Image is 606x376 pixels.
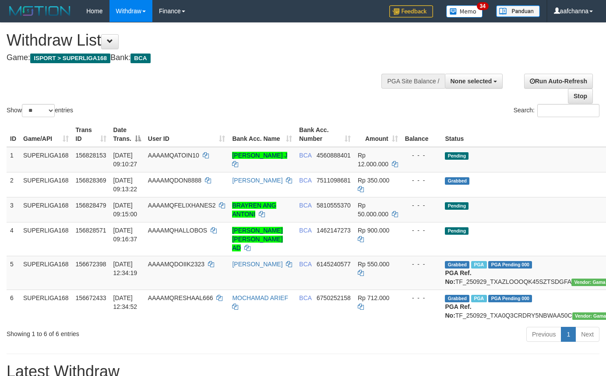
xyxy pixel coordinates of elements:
b: PGA Ref. No: [445,269,471,285]
span: [DATE] 09:10:27 [113,152,137,168]
span: AAAAMQFELIXHANES2 [148,202,216,209]
span: Copy 1462147273 to clipboard [317,227,351,234]
span: Marked by aafsoycanthlai [471,295,486,302]
span: 156672433 [76,294,106,301]
span: Grabbed [445,295,469,302]
span: [DATE] 09:15:00 [113,202,137,218]
span: 34 [477,2,489,10]
td: SUPERLIGA168 [20,222,72,256]
a: Run Auto-Refresh [524,74,593,89]
span: Rp 12.000.000 [358,152,388,168]
td: 3 [7,197,20,222]
span: Grabbed [445,177,469,185]
span: BCA [299,177,311,184]
span: [DATE] 09:16:37 [113,227,137,243]
span: 156828153 [76,152,106,159]
td: SUPERLIGA168 [20,197,72,222]
span: Copy 7511098681 to clipboard [317,177,351,184]
img: MOTION_logo.png [7,4,73,18]
td: SUPERLIGA168 [20,256,72,290]
td: SUPERLIGA168 [20,290,72,323]
div: - - - [405,294,438,302]
span: 156672398 [76,261,106,268]
span: Rp 712.000 [358,294,389,301]
span: AAAAMQHALLOBOS [148,227,207,234]
td: 4 [7,222,20,256]
select: Showentries [22,104,55,117]
span: Rp 900.000 [358,227,389,234]
a: Stop [568,89,593,104]
td: 5 [7,256,20,290]
span: 156828571 [76,227,106,234]
span: Marked by aafsoycanthlai [471,261,486,269]
a: Next [575,327,599,342]
label: Search: [514,104,599,117]
th: Trans ID: activate to sort column ascending [72,122,110,147]
span: None selected [451,78,492,85]
span: AAAAMQRESHAAL666 [148,294,213,301]
span: Copy 6750252158 to clipboard [317,294,351,301]
span: [DATE] 12:34:52 [113,294,137,310]
td: 2 [7,172,20,197]
span: 156828369 [76,177,106,184]
th: ID [7,122,20,147]
a: [PERSON_NAME] J [232,152,287,159]
span: BCA [299,202,311,209]
img: Button%20Memo.svg [446,5,483,18]
td: 6 [7,290,20,323]
a: [PERSON_NAME] [PERSON_NAME] AD [232,227,282,251]
span: Pending [445,202,469,210]
th: Date Trans.: activate to sort column descending [110,122,144,147]
span: Pending [445,227,469,235]
a: 1 [561,327,576,342]
span: ISPORT > SUPERLIGA168 [30,54,110,63]
span: Copy 5810555370 to clipboard [317,202,351,209]
button: None selected [445,74,503,89]
a: [PERSON_NAME] [232,177,282,184]
td: 1 [7,147,20,172]
a: BRAYREN ANG ANTONI [232,202,276,218]
span: AAAAMQATOIN10 [148,152,199,159]
span: [DATE] 09:13:22 [113,177,137,193]
div: - - - [405,151,438,160]
span: BCA [299,294,311,301]
span: BCA [299,227,311,234]
span: BCA [299,261,311,268]
label: Show entries [7,104,73,117]
span: Grabbed [445,261,469,269]
div: Showing 1 to 6 of 6 entries [7,326,246,338]
span: PGA Pending [488,295,532,302]
span: AAAAMQDOIIK2323 [148,261,204,268]
input: Search: [537,104,599,117]
span: BCA [130,54,150,63]
div: - - - [405,201,438,210]
span: Rp 50.000.000 [358,202,388,218]
td: SUPERLIGA168 [20,147,72,172]
a: [PERSON_NAME] [232,261,282,268]
div: - - - [405,226,438,235]
div: - - - [405,176,438,185]
td: SUPERLIGA168 [20,172,72,197]
th: Balance [402,122,442,147]
th: Bank Acc. Name: activate to sort column ascending [229,122,296,147]
th: Bank Acc. Number: activate to sort column ascending [296,122,354,147]
span: BCA [299,152,311,159]
img: panduan.png [496,5,540,17]
div: - - - [405,260,438,269]
b: PGA Ref. No: [445,303,471,319]
th: User ID: activate to sort column ascending [144,122,229,147]
a: Previous [526,327,561,342]
span: Rp 350.000 [358,177,389,184]
span: Pending [445,152,469,160]
img: Feedback.jpg [389,5,433,18]
th: Game/API: activate to sort column ascending [20,122,72,147]
span: Copy 4560888401 to clipboard [317,152,351,159]
span: PGA Pending [488,261,532,269]
div: PGA Site Balance / [381,74,444,89]
span: 156828479 [76,202,106,209]
span: [DATE] 12:34:19 [113,261,137,276]
h4: Game: Bank: [7,54,395,62]
span: AAAAMQDON8888 [148,177,201,184]
a: MOCHAMAD ARIEF [232,294,288,301]
span: Rp 550.000 [358,261,389,268]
